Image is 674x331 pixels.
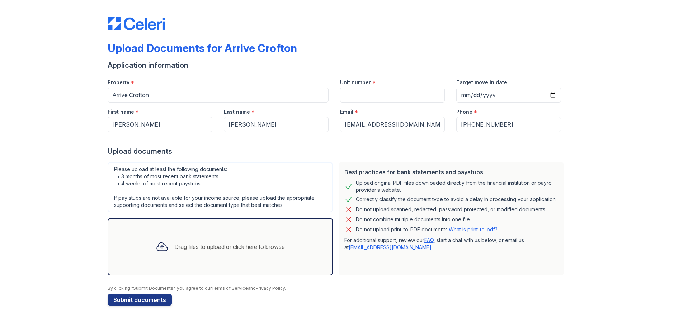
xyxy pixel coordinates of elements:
[211,285,248,291] a: Terms of Service
[424,237,434,243] a: FAQ
[456,108,472,115] label: Phone
[256,285,286,291] a: Privacy Policy.
[108,79,129,86] label: Property
[108,108,134,115] label: First name
[356,215,471,224] div: Do not combine multiple documents into one file.
[108,146,567,156] div: Upload documents
[108,294,172,306] button: Submit documents
[108,42,297,55] div: Upload Documents for Arrive Crofton
[224,108,250,115] label: Last name
[108,285,567,291] div: By clicking "Submit Documents," you agree to our and
[356,226,498,233] p: Do not upload print-to-PDF documents.
[344,168,558,176] div: Best practices for bank statements and paystubs
[340,79,371,86] label: Unit number
[340,108,353,115] label: Email
[449,226,498,232] a: What is print-to-pdf?
[356,195,557,204] div: Correctly classify the document type to avoid a delay in processing your application.
[344,237,558,251] p: For additional support, review our , start a chat with us below, or email us at
[356,179,558,194] div: Upload original PDF files downloaded directly from the financial institution or payroll provider’...
[456,79,507,86] label: Target move in date
[108,60,567,70] div: Application information
[356,205,546,214] div: Do not upload scanned, redacted, password protected, or modified documents.
[174,242,285,251] div: Drag files to upload or click here to browse
[108,17,165,30] img: CE_Logo_Blue-a8612792a0a2168367f1c8372b55b34899dd931a85d93a1a3d3e32e68fde9ad4.png
[108,162,333,212] div: Please upload at least the following documents: • 3 months of most recent bank statements • 4 wee...
[349,244,432,250] a: [EMAIL_ADDRESS][DOMAIN_NAME]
